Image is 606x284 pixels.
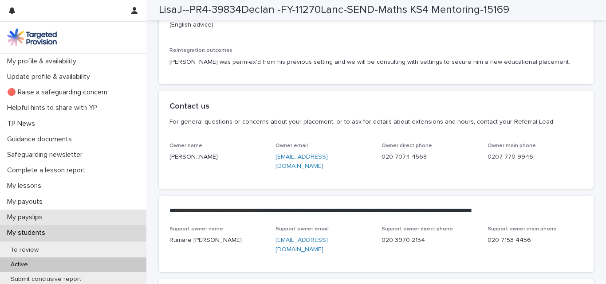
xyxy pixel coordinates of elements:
span: Owner direct phone [382,143,432,148]
p: Guidance documents [4,135,79,144]
p: My payouts [4,198,50,206]
a: [EMAIL_ADDRESS][DOMAIN_NAME] [275,154,328,169]
p: Helpful hints to share with YP [4,104,104,112]
p: My payslips [4,213,50,222]
p: [PERSON_NAME] was perm-ex'd from his previous setting and we will be consulting with settings to ... [169,58,583,67]
p: Safeguarding newsletter [4,151,90,159]
p: 🔴 Raise a safeguarding concern [4,88,114,97]
p: 020 7074 4568 [382,152,477,162]
p: 0207 770 9946 [488,152,583,162]
p: 020 3970 2154 [382,236,477,245]
p: Rumare [PERSON_NAME] [169,236,265,245]
span: Owner name [169,143,202,148]
p: My profile & availability [4,57,83,66]
p: My lessons [4,182,48,190]
a: [EMAIL_ADDRESS][DOMAIN_NAME] [275,237,328,253]
span: Owner email [275,143,308,148]
p: To review [4,246,46,254]
p: 020 7153 4456 [488,236,583,245]
p: For general questions or concerns about your placement, or to ask for details about extensions an... [169,118,579,126]
span: Reintegration outcomes [169,48,232,53]
span: Support owner email [275,226,329,232]
p: Active [4,261,35,268]
p: TP News [4,120,42,128]
span: Owner main phone [488,143,536,148]
span: Support owner name [169,226,223,232]
p: [PERSON_NAME] [169,152,265,162]
p: Complete a lesson report [4,166,93,175]
p: Submit conclusive report [4,276,88,283]
img: M5nRWzHhSzIhMunXDL62 [7,28,57,46]
p: My students [4,229,52,237]
span: Support owner direct phone [382,226,453,232]
h2: Contact us [169,102,209,112]
span: Support owner main phone [488,226,557,232]
h2: LisaJ--PR4-39834Declan -FY-11270Lanc-SEND-Maths KS4 Mentoring-15169 [159,4,509,16]
p: Update profile & availability [4,73,97,81]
